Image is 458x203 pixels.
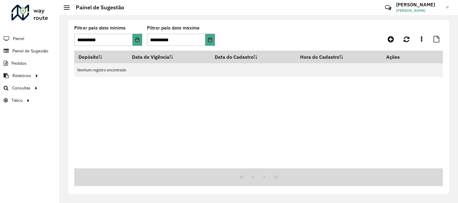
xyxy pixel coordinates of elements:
[12,73,31,79] span: Relatórios
[13,36,24,42] span: Painel
[70,4,124,11] h2: Painel de Sugestão
[128,51,210,63] th: Data de Vigência
[211,51,296,63] th: Data do Cadastro
[205,34,215,46] button: Choose Date
[382,51,418,63] th: Ações
[396,8,441,13] span: [PERSON_NAME]
[12,48,48,54] span: Painel de Sugestão
[133,34,142,46] button: Choose Date
[74,63,443,77] td: Nenhum registro encontrado
[11,97,23,104] span: Tático
[382,1,395,14] a: Contato Rápido
[147,24,200,32] label: Filtrar pela data máxima
[12,85,30,91] span: Consultas
[74,51,128,63] th: Depósito
[11,60,27,67] span: Pedidos
[74,24,126,32] label: Filtrar pela data mínima
[396,2,441,8] h3: [PERSON_NAME]
[296,51,382,63] th: Hora do Cadastro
